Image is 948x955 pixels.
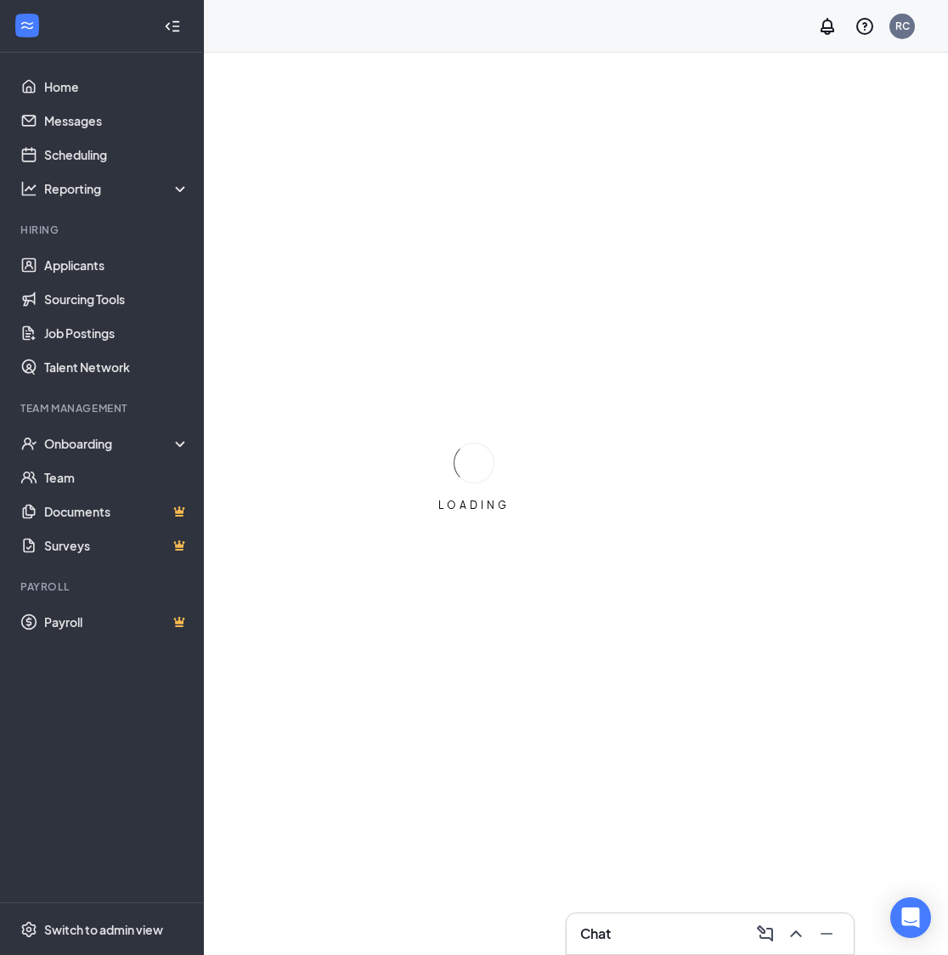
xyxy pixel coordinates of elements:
[895,19,910,33] div: RC
[786,924,806,944] svg: ChevronUp
[44,104,189,138] a: Messages
[816,924,837,944] svg: Minimize
[20,579,186,594] div: Payroll
[44,435,175,452] div: Onboarding
[44,180,190,197] div: Reporting
[855,16,875,37] svg: QuestionInfo
[20,180,37,197] svg: Analysis
[44,282,189,316] a: Sourcing Tools
[44,70,189,104] a: Home
[755,924,776,944] svg: ComposeMessage
[20,435,37,452] svg: UserCheck
[19,17,36,34] svg: WorkstreamLogo
[782,920,810,947] button: ChevronUp
[44,461,189,494] a: Team
[890,897,931,938] div: Open Intercom Messenger
[580,924,611,943] h3: Chat
[432,498,516,512] div: LOADING
[44,494,189,528] a: DocumentsCrown
[164,18,181,35] svg: Collapse
[44,921,163,938] div: Switch to admin view
[44,350,189,384] a: Talent Network
[44,248,189,282] a: Applicants
[813,920,840,947] button: Minimize
[44,528,189,562] a: SurveysCrown
[20,401,186,415] div: Team Management
[752,920,779,947] button: ComposeMessage
[44,316,189,350] a: Job Postings
[817,16,838,37] svg: Notifications
[20,921,37,938] svg: Settings
[44,605,189,639] a: PayrollCrown
[20,223,186,237] div: Hiring
[44,138,189,172] a: Scheduling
